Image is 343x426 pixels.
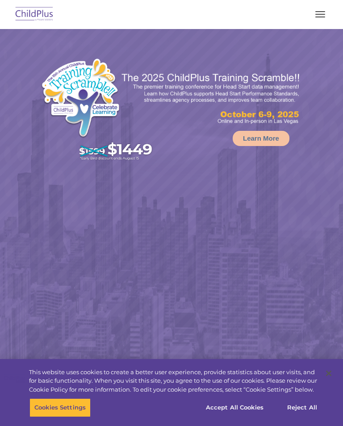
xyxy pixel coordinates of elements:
div: This website uses cookies to create a better user experience, provide statistics about user visit... [29,368,319,394]
button: Reject All [274,398,330,417]
button: Close [319,363,339,383]
img: ChildPlus by Procare Solutions [13,4,55,25]
a: Learn More [233,131,289,146]
button: Accept All Cookies [201,398,268,417]
button: Cookies Settings [29,398,91,417]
